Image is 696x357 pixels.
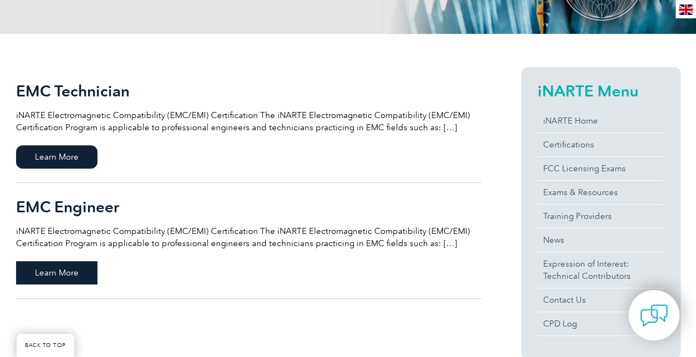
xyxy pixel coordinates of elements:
[640,302,668,329] img: contact-chat.png
[538,157,664,180] a: FCC Licensing Exams
[538,109,664,132] a: iNARTE Home
[16,261,97,284] span: Learn More
[16,145,97,169] span: Learn More
[538,252,664,288] a: Expression of Interest:Technical Contributors
[16,109,481,134] p: iNARTE Electromagnetic Compatibility (EMC/EMI) Certification The iNARTE Electromagnetic Compatibi...
[16,82,481,100] h2: EMC Technician
[538,205,664,228] a: Training Providers
[16,67,481,183] a: EMC Technician iNARTE Electromagnetic Compatibility (EMC/EMI) Certification The iNARTE Electromag...
[16,225,481,249] p: iNARTE Electromagnetic Compatibility (EMC/EMI) Certification The iNARTE Electromagnetic Compatibi...
[538,228,664,252] a: News
[17,334,74,357] a: BACK TO TOP
[538,312,664,335] a: CPD Log
[538,288,664,312] a: Contact Us
[538,181,664,204] a: Exams & Resources
[679,4,693,15] img: en
[16,198,481,216] h2: EMC Engineer
[16,183,481,299] a: EMC Engineer iNARTE Electromagnetic Compatibility (EMC/EMI) Certification The iNARTE Electromagne...
[538,133,664,156] a: Certifications
[538,82,664,100] h2: iNARTE Menu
